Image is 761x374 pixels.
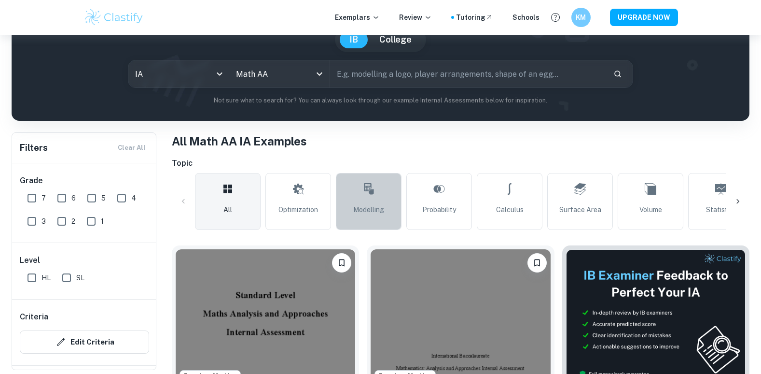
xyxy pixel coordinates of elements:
[313,67,326,81] button: Open
[575,12,586,23] h6: KM
[20,255,149,266] h6: Level
[456,12,493,23] a: Tutoring
[512,12,540,23] a: Schools
[20,331,149,354] button: Edit Criteria
[128,60,229,87] div: IA
[422,204,456,215] span: Probability
[172,132,749,150] h1: All Math AA IA Examples
[20,141,48,155] h6: Filters
[20,175,149,187] h6: Grade
[42,216,46,227] span: 3
[101,216,104,227] span: 1
[101,193,106,203] span: 5
[571,8,591,27] button: KM
[527,253,547,273] button: Bookmark
[172,158,749,169] h6: Topic
[42,273,51,283] span: HL
[131,193,136,203] span: 4
[71,216,75,227] span: 2
[706,204,736,215] span: Statistics
[332,253,351,273] button: Bookmark
[335,12,380,23] p: Exemplars
[71,193,76,203] span: 6
[83,8,145,27] img: Clastify logo
[610,9,678,26] button: UPGRADE NOW
[223,204,232,215] span: All
[340,31,368,48] button: IB
[19,96,742,105] p: Not sure what to search for? You can always look through our example Internal Assessments below f...
[496,204,524,215] span: Calculus
[639,204,662,215] span: Volume
[330,60,606,87] input: E.g. modelling a logo, player arrangements, shape of an egg...
[609,66,626,82] button: Search
[370,31,421,48] button: College
[399,12,432,23] p: Review
[278,204,318,215] span: Optimization
[20,311,48,323] h6: Criteria
[353,204,384,215] span: Modelling
[76,273,84,283] span: SL
[559,204,601,215] span: Surface Area
[42,193,46,203] span: 7
[547,9,564,26] button: Help and Feedback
